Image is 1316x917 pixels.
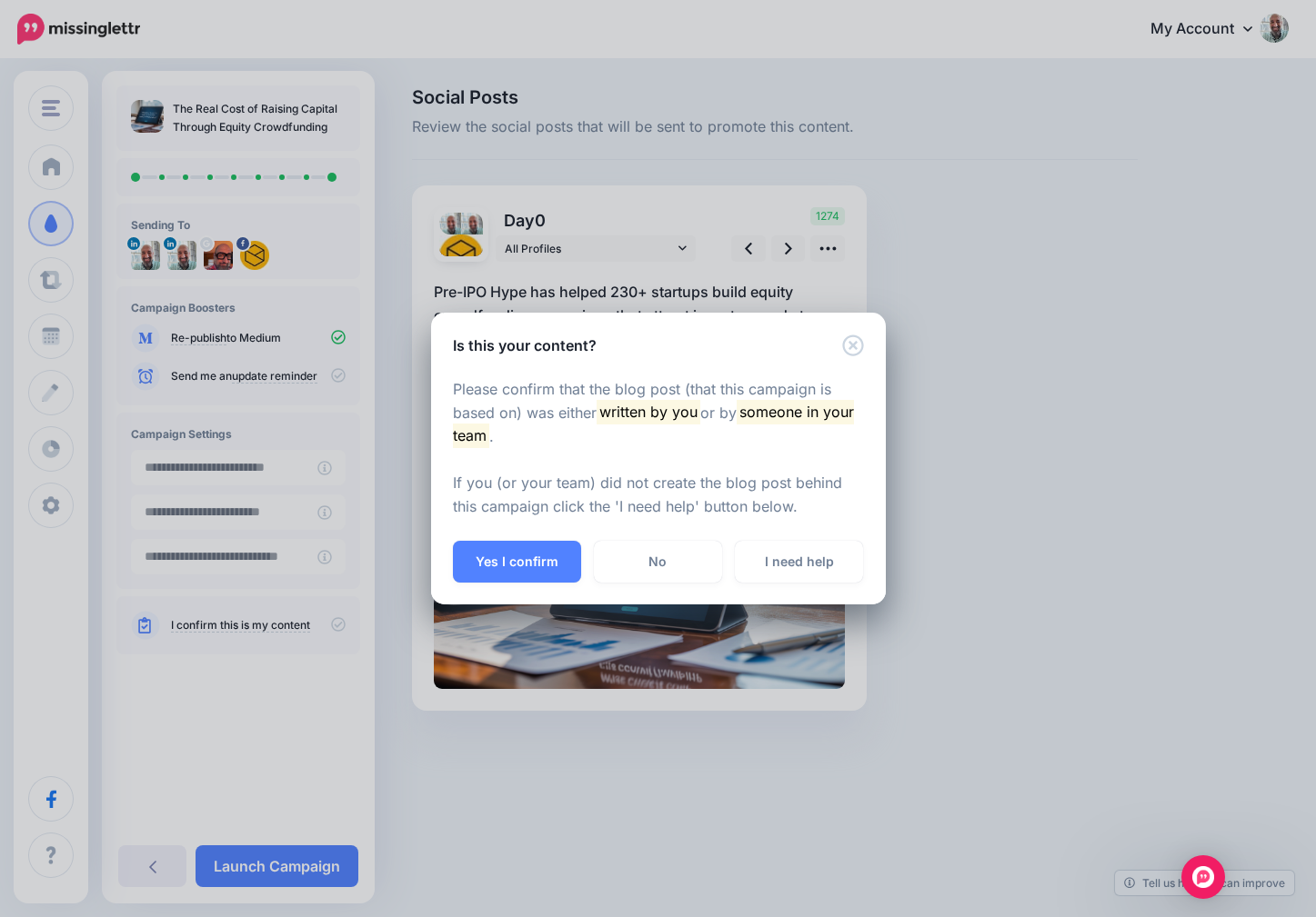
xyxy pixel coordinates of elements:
[1181,855,1225,899] div: Open Intercom Messenger
[594,541,722,583] a: No
[597,400,700,424] mark: written by you
[735,541,863,583] a: I need help
[842,334,864,357] button: Close
[453,334,597,356] h5: Is this your content?
[453,400,855,447] mark: someone in your team
[453,541,581,583] button: Yes I confirm
[453,378,864,520] p: Please confirm that the blog post (that this campaign is based on) was either or by . If you (or ...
